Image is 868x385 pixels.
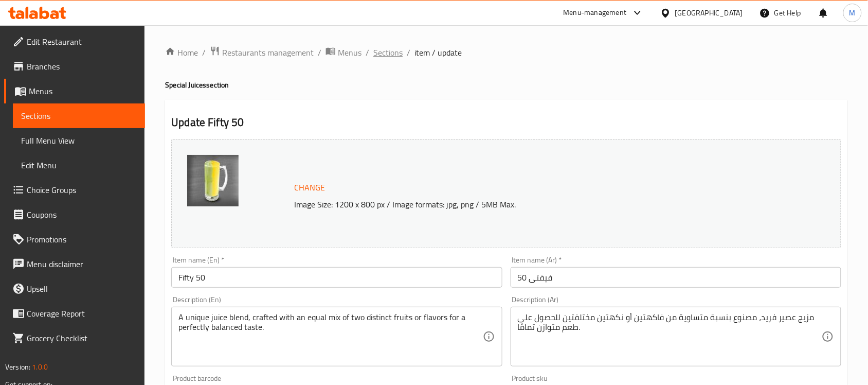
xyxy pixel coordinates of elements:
[13,103,145,128] a: Sections
[21,110,137,122] span: Sections
[165,80,847,90] h4: Special Juices section
[318,46,321,59] li: /
[21,134,137,147] span: Full Menu View
[27,184,137,196] span: Choice Groups
[4,227,145,252] a: Promotions
[849,7,856,19] span: M
[4,202,145,227] a: Coupons
[4,29,145,54] a: Edit Restaurant
[518,312,822,361] textarea: مزيج عصير فريد، مصنوع بنسبة متساوية من فاكهتين أو نكهتين مختلفتين للحصول على طعم متوازن تمامًا.
[4,276,145,301] a: Upsell
[325,46,361,59] a: Menus
[407,46,410,59] li: /
[27,332,137,344] span: Grocery Checklist
[27,36,137,48] span: Edit Restaurant
[290,177,329,198] button: Change
[165,46,847,59] nav: breadcrumb
[4,79,145,103] a: Menus
[366,46,369,59] li: /
[4,178,145,202] a: Choice Groups
[290,198,768,211] p: Image Size: 1200 x 800 px / Image formats: jpg, png / 5MB Max.
[5,360,30,374] span: Version:
[27,258,137,270] span: Menu disclaimer
[187,155,239,206] img: fifty_50638923055829792780.jpg
[165,46,198,59] a: Home
[32,360,48,374] span: 1.0.0
[27,283,137,295] span: Upsell
[171,267,502,288] input: Enter name En
[4,326,145,351] a: Grocery Checklist
[294,180,325,195] span: Change
[27,233,137,246] span: Promotions
[4,301,145,326] a: Coverage Report
[202,46,206,59] li: /
[564,7,627,19] div: Menu-management
[13,153,145,178] a: Edit Menu
[210,46,314,59] a: Restaurants management
[27,307,137,320] span: Coverage Report
[13,128,145,153] a: Full Menu View
[414,46,462,59] span: item / update
[511,267,841,288] input: Enter name Ar
[178,312,482,361] textarea: A unique juice blend, crafted with an equal mix of two distinct fruits or flavors for a perfectly...
[675,7,743,19] div: [GEOGRAPHIC_DATA]
[338,46,361,59] span: Menus
[171,115,841,130] h2: Update Fifty 50
[27,60,137,73] span: Branches
[373,46,403,59] a: Sections
[29,85,137,97] span: Menus
[4,54,145,79] a: Branches
[27,208,137,221] span: Coupons
[21,159,137,171] span: Edit Menu
[4,252,145,276] a: Menu disclaimer
[222,46,314,59] span: Restaurants management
